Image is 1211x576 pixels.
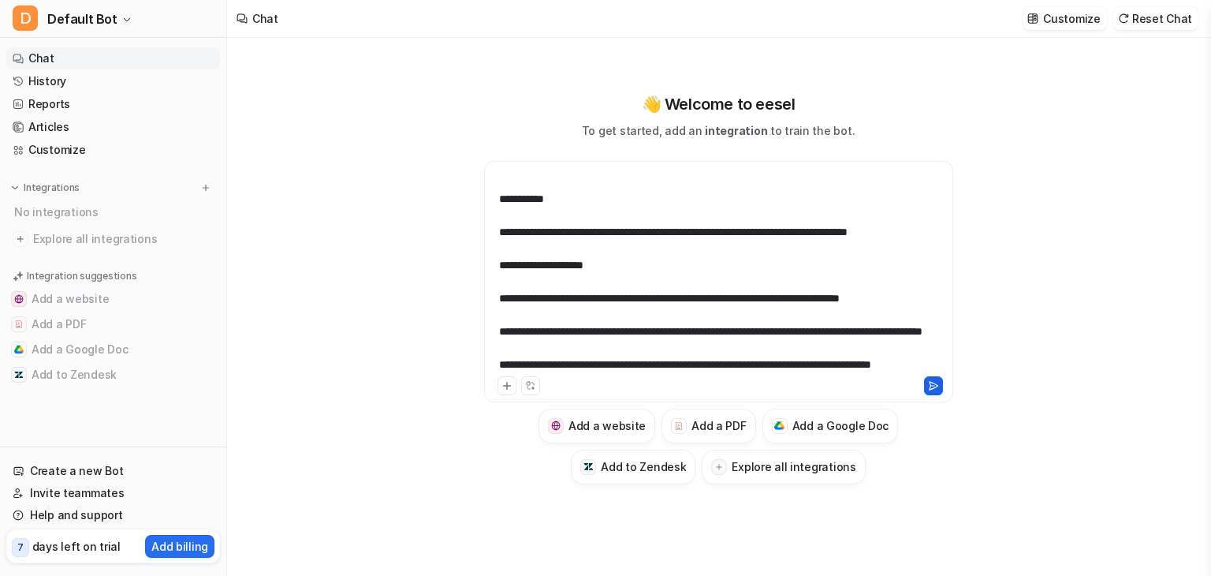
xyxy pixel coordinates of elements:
a: Invite teammates [6,482,220,504]
button: Add billing [145,535,214,558]
img: menu_add.svg [200,182,211,193]
button: Add to ZendeskAdd to Zendesk [6,362,220,387]
h3: Add a Google Doc [792,417,889,434]
img: Add a website [14,294,24,304]
p: 7 [17,540,24,555]
p: Customize [1043,10,1100,27]
a: Customize [6,139,220,161]
a: Reports [6,93,220,115]
button: Add a Google DocAdd a Google Doc [6,337,220,362]
a: Articles [6,116,220,138]
button: Customize [1023,7,1106,30]
a: Help and support [6,504,220,526]
span: integration [705,124,767,137]
img: explore all integrations [13,231,28,247]
button: Reset Chat [1113,7,1198,30]
p: days left on trial [32,538,121,555]
h3: Explore all integrations [732,458,855,475]
img: Add a PDF [674,421,684,431]
p: Integrations [24,181,80,194]
a: Explore all integrations [6,228,220,250]
p: Add billing [151,538,208,555]
h3: Add a website [568,417,646,434]
a: Chat [6,47,220,69]
p: 👋 Welcome to eesel [642,92,796,116]
span: Explore all integrations [33,226,214,252]
div: Chat [252,10,278,27]
span: D [13,6,38,31]
button: Add a PDFAdd a PDF [6,312,220,337]
button: Add a Google DocAdd a Google Doc [762,409,899,443]
img: reset [1118,13,1129,24]
span: Default Bot [47,8,117,30]
button: Add a websiteAdd a website [538,409,655,443]
p: Integration suggestions [27,269,136,283]
img: Add to Zendesk [14,370,24,380]
img: expand menu [9,182,20,193]
button: Integrations [6,180,84,196]
button: Add to ZendeskAdd to Zendesk [571,450,695,484]
button: Explore all integrations [702,450,865,484]
h3: Add to Zendesk [601,458,686,475]
img: Add a Google Doc [774,421,784,431]
a: History [6,70,220,92]
h3: Add a PDF [691,417,746,434]
a: Create a new Bot [6,460,220,482]
button: Add a websiteAdd a website [6,286,220,312]
img: customize [1027,13,1038,24]
img: Add a website [551,421,561,431]
div: No integrations [9,199,220,225]
img: Add a Google Doc [14,345,24,354]
button: Add a PDFAdd a PDF [661,409,755,443]
p: To get started, add an to train the bot. [582,122,855,139]
img: Add to Zendesk [583,462,594,472]
img: Add a PDF [14,320,24,329]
